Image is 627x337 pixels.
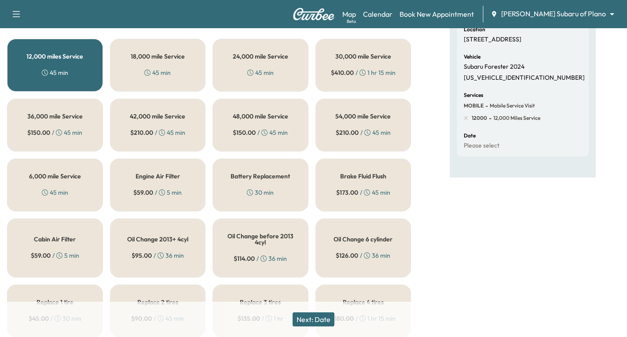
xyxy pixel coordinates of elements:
[34,236,76,242] h5: Cabin Air Filter
[144,68,171,77] div: 45 min
[335,53,391,59] h5: 30,000 mile Service
[130,113,185,119] h5: 42,000 mile Service
[331,68,396,77] div: / 1 hr 15 min
[340,173,386,179] h5: Brake Fluid Flush
[363,9,392,19] a: Calendar
[227,233,294,245] h5: Oil Change before 2013 4cyl
[464,93,483,98] h6: Services
[31,251,51,260] span: $ 59.00
[343,299,384,305] h5: Replace 4 tires
[464,63,524,71] p: Subaru Forester 2024
[501,9,606,19] span: [PERSON_NAME] Subaru of Plano
[336,188,390,197] div: / 45 min
[132,251,184,260] div: / 36 min
[487,114,491,122] span: -
[42,68,68,77] div: 45 min
[331,68,354,77] span: $ 410.00
[131,53,185,59] h5: 18,000 mile Service
[336,128,359,137] span: $ 210.00
[130,128,185,137] div: / 45 min
[26,53,83,59] h5: 12,000 miles Service
[336,128,391,137] div: / 45 min
[336,251,358,260] span: $ 126.00
[27,128,82,137] div: / 45 min
[37,299,73,305] h5: Replace 1 tire
[240,299,281,305] h5: Replace 3 tires
[234,254,287,263] div: / 36 min
[233,128,256,137] span: $ 150.00
[464,54,480,59] h6: Vehicle
[464,102,484,109] span: MOBILE
[335,113,391,119] h5: 54,000 mile Service
[27,128,50,137] span: $ 150.00
[293,8,335,20] img: Curbee Logo
[27,113,83,119] h5: 36,000 mile Service
[336,251,390,260] div: / 36 min
[464,36,521,44] p: [STREET_ADDRESS]
[233,128,288,137] div: / 45 min
[464,133,476,138] h6: Date
[136,173,180,179] h5: Engine Air Filter
[484,101,488,110] span: -
[491,115,540,122] span: 12,000 miles Service
[127,236,188,242] h5: Oil Change 2013+ 4cyl
[334,236,392,242] h5: Oil Change 6 cylinder
[31,251,79,260] div: / 5 min
[133,188,182,197] div: / 5 min
[464,74,585,82] p: [US_VEHICLE_IDENTIFICATION_NUMBER]
[133,188,153,197] span: $ 59.00
[247,68,274,77] div: 45 min
[488,102,535,109] span: Mobile Service Visit
[233,53,288,59] h5: 24,000 mile Service
[132,251,152,260] span: $ 95.00
[234,254,255,263] span: $ 114.00
[472,115,487,122] span: 12000
[336,188,358,197] span: $ 173.00
[347,18,356,25] div: Beta
[231,173,290,179] h5: Battery Replacement
[293,312,334,326] button: Next: Date
[130,128,153,137] span: $ 210.00
[29,173,81,179] h5: 6,000 mile Service
[342,9,356,19] a: MapBeta
[464,142,499,150] p: Please select
[233,113,288,119] h5: 48,000 mile Service
[42,188,68,197] div: 45 min
[464,27,485,32] h6: Location
[400,9,474,19] a: Book New Appointment
[137,299,178,305] h5: Replace 2 tires
[247,188,274,197] div: 30 min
